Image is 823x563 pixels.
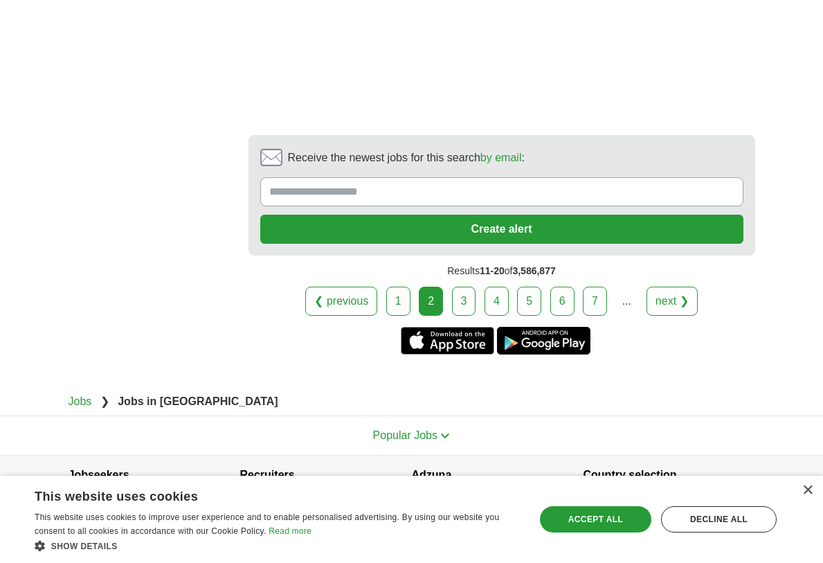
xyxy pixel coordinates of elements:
a: Get the Android app [497,327,590,355]
a: next ❯ [646,287,698,316]
a: 5 [517,287,541,316]
span: ❯ [100,395,109,407]
strong: Jobs in [GEOGRAPHIC_DATA] [118,395,278,407]
span: Show details [51,542,118,551]
div: Results of [248,256,755,287]
a: 3 [452,287,476,316]
a: ❮ previous [305,287,377,316]
div: 2 [419,287,443,316]
button: Create alert [260,215,743,244]
a: 4 [485,287,509,316]
span: This website uses cookies to improve user experience and to enable personalised advertising. By u... [35,512,499,536]
a: 7 [583,287,607,316]
a: 1 [386,287,410,316]
span: 11-20 [480,265,505,276]
span: Popular Jobs [373,429,437,441]
div: Decline all [661,506,777,533]
div: Show details [35,539,520,553]
div: Accept all [540,506,651,533]
div: Close [802,485,813,496]
a: Jobs [69,395,92,407]
h4: Country selection [584,456,755,494]
a: 6 [550,287,575,316]
span: 3,586,877 [512,265,555,276]
a: Get the iPhone app [401,327,494,355]
img: toggle icon [440,433,450,439]
span: Receive the newest jobs for this search : [288,150,525,166]
div: This website uses cookies [35,484,485,505]
div: ... [613,287,640,315]
a: by email [480,152,522,163]
a: Read more, opens a new window [269,526,311,536]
